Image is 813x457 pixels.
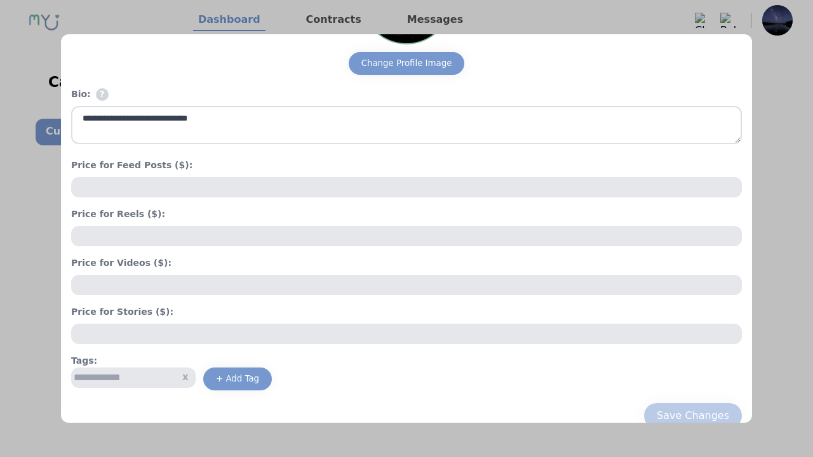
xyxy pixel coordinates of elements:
button: + Add Tag [203,368,272,390]
button: Save Changes [644,403,742,428]
h4: Price for Reels ($): [71,208,742,221]
h4: Bio: [71,88,742,101]
button: x [176,367,195,386]
button: Change Profile Image [349,52,465,75]
div: + Add Tag [216,373,259,385]
span: Tell potential clients about yourself! Who are you as a creator or an influencer? What causes mot... [96,88,109,101]
h4: Price for Feed Posts ($): [71,159,742,172]
h4: Tags: [71,354,742,368]
h4: Price for Stories ($): [71,305,742,319]
div: Save Changes [657,408,729,423]
h4: Price for Videos ($): [71,256,742,270]
span: x [176,369,195,385]
div: Change Profile Image [361,57,452,70]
